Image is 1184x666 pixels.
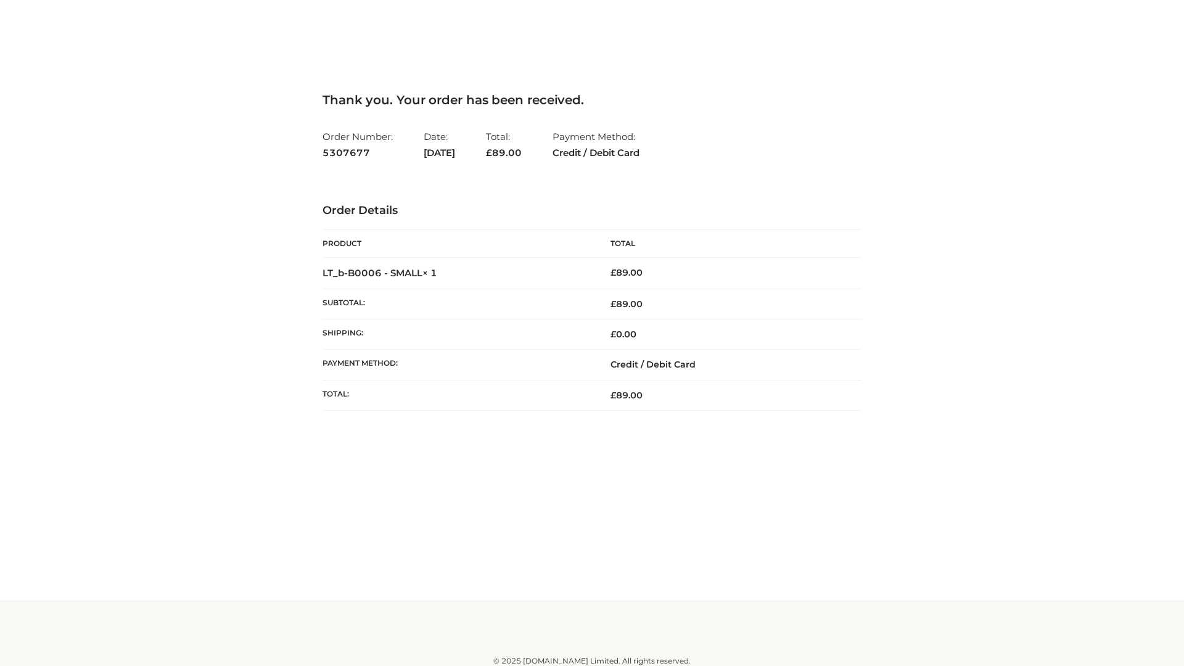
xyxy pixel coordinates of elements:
span: £ [486,147,492,158]
h3: Order Details [323,204,861,218]
th: Shipping: [323,319,592,350]
li: Payment Method: [553,126,639,163]
th: Total: [323,380,592,410]
th: Subtotal: [323,289,592,319]
td: Credit / Debit Card [592,350,861,380]
h3: Thank you. Your order has been received. [323,92,861,107]
li: Date: [424,126,455,163]
li: Order Number: [323,126,393,163]
span: £ [610,267,616,278]
span: 89.00 [486,147,522,158]
strong: LT_b-B0006 - SMALL [323,267,437,279]
strong: [DATE] [424,145,455,161]
span: £ [610,298,616,310]
span: £ [610,329,616,340]
strong: × 1 [422,267,437,279]
span: 89.00 [610,298,643,310]
bdi: 0.00 [610,329,636,340]
li: Total: [486,126,522,163]
th: Product [323,230,592,258]
span: 89.00 [610,390,643,401]
bdi: 89.00 [610,267,643,278]
strong: 5307677 [323,145,393,161]
span: £ [610,390,616,401]
th: Payment method: [323,350,592,380]
strong: Credit / Debit Card [553,145,639,161]
th: Total [592,230,861,258]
